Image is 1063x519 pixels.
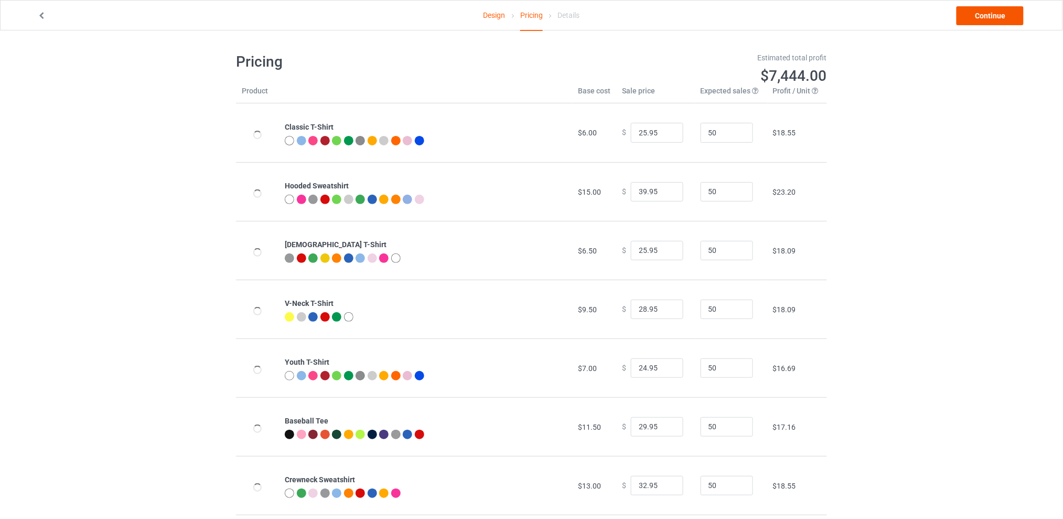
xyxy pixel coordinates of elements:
[285,417,328,425] b: Baseball Tee
[285,358,329,366] b: Youth T-Shirt
[578,305,597,314] span: $9.50
[773,247,796,255] span: $18.09
[622,246,626,255] span: $
[356,136,365,145] img: heather_texture.png
[761,67,827,84] span: $7,444.00
[578,129,597,137] span: $6.00
[578,247,597,255] span: $6.50
[484,1,506,30] a: Design
[773,423,796,431] span: $17.16
[539,52,828,63] div: Estimated total profit
[957,6,1024,25] a: Continue
[236,52,524,71] h1: Pricing
[236,86,279,103] th: Product
[285,475,355,484] b: Crewneck Sweatshirt
[557,1,579,30] div: Details
[773,482,796,490] span: $18.55
[767,86,827,103] th: Profit / Unit
[773,305,796,314] span: $18.09
[356,371,365,380] img: heather_texture.png
[773,129,796,137] span: $18.55
[622,129,626,137] span: $
[578,364,597,373] span: $7.00
[578,188,601,196] span: $15.00
[622,305,626,313] span: $
[616,86,695,103] th: Sale price
[773,364,796,373] span: $16.69
[622,422,626,431] span: $
[695,86,767,103] th: Expected sales
[285,123,334,131] b: Classic T-Shirt
[285,299,334,308] b: V-Neck T-Shirt
[572,86,616,103] th: Base cost
[622,187,626,196] span: $
[285,240,386,249] b: [DEMOGRAPHIC_DATA] T-Shirt
[520,1,543,31] div: Pricing
[578,482,601,490] span: $13.00
[391,430,401,439] img: heather_texture.png
[622,481,626,490] span: $
[622,364,626,372] span: $
[773,188,796,196] span: $23.20
[578,423,601,431] span: $11.50
[285,182,349,190] b: Hooded Sweatshirt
